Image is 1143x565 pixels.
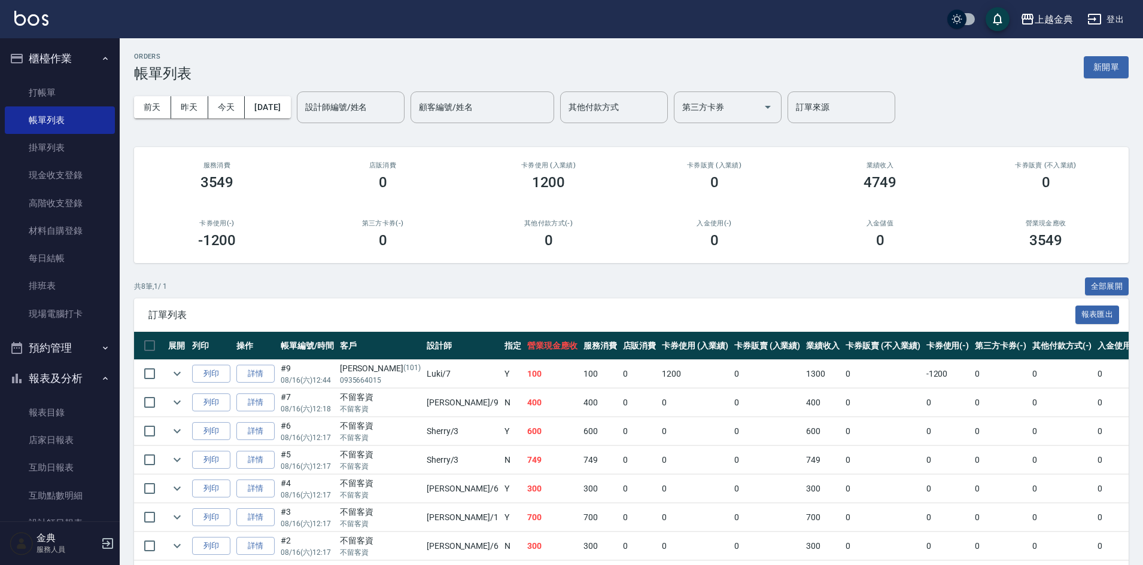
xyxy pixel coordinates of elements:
[923,332,972,360] th: 卡券使用(-)
[731,360,804,388] td: 0
[524,389,580,417] td: 400
[843,389,923,417] td: 0
[620,332,659,360] th: 店販消費
[5,363,115,394] button: 報表及分析
[843,417,923,445] td: 0
[192,480,230,498] button: 列印
[646,161,783,169] h2: 卡券販賣 (入業績)
[659,503,731,532] td: 0
[236,393,275,412] a: 詳情
[803,532,843,560] td: 300
[424,360,501,388] td: Luki /7
[986,7,1010,31] button: save
[281,404,334,414] p: 08/16 (六) 12:18
[1029,475,1095,503] td: 0
[811,161,949,169] h2: 業績收入
[168,393,186,411] button: expand row
[424,417,501,445] td: Sherry /3
[843,475,923,503] td: 0
[580,475,620,503] td: 300
[278,503,337,532] td: #3
[5,79,115,106] a: 打帳單
[580,503,620,532] td: 700
[424,503,501,532] td: [PERSON_NAME] /1
[192,422,230,441] button: 列印
[37,532,98,544] h5: 金典
[340,535,421,547] div: 不留客資
[5,399,115,426] a: 報表目錄
[189,332,233,360] th: 列印
[281,490,334,500] p: 08/16 (六) 12:17
[532,174,566,191] h3: 1200
[545,232,553,249] h3: 0
[501,446,524,474] td: N
[245,96,290,118] button: [DATE]
[424,332,501,360] th: 設計師
[843,360,923,388] td: 0
[977,161,1114,169] h2: 卡券販賣 (不入業績)
[1083,8,1129,30] button: 登出
[379,232,387,249] h3: 0
[758,97,777,117] button: Open
[972,475,1029,503] td: 0
[5,43,115,74] button: 櫃檯作業
[803,332,843,360] th: 業績收入
[337,332,424,360] th: 客戶
[972,332,1029,360] th: 第三方卡券(-)
[843,446,923,474] td: 0
[5,217,115,245] a: 材料自購登錄
[5,300,115,328] a: 現場電腦打卡
[1029,417,1095,445] td: 0
[501,503,524,532] td: Y
[340,547,421,558] p: 不留客資
[168,451,186,469] button: expand row
[646,219,783,227] h2: 入金使用(-)
[281,518,334,529] p: 08/16 (六) 12:17
[340,404,421,414] p: 不留客資
[923,503,972,532] td: 0
[972,532,1029,560] td: 0
[524,417,580,445] td: 600
[340,506,421,518] div: 不留客資
[803,446,843,474] td: 749
[524,532,580,560] td: 300
[524,332,580,360] th: 營業現金應收
[314,161,451,169] h2: 店販消費
[620,417,659,445] td: 0
[134,53,191,60] h2: ORDERS
[278,332,337,360] th: 帳單編號/時間
[803,360,843,388] td: 1300
[524,475,580,503] td: 300
[5,426,115,454] a: 店家日報表
[424,475,501,503] td: [PERSON_NAME] /6
[731,332,804,360] th: 卡券販賣 (入業績)
[424,446,501,474] td: Sherry /3
[811,219,949,227] h2: 入金儲值
[843,532,923,560] td: 0
[1084,56,1129,78] button: 新開單
[580,332,620,360] th: 服務消費
[501,360,524,388] td: Y
[5,106,115,134] a: 帳單列表
[340,391,421,404] div: 不留客資
[659,389,731,417] td: 0
[278,417,337,445] td: #6
[524,360,580,388] td: 100
[480,219,617,227] h2: 其他付款方式(-)
[281,461,334,472] p: 08/16 (六) 12:17
[314,219,451,227] h2: 第三方卡券(-)
[580,360,620,388] td: 100
[659,417,731,445] td: 0
[37,544,98,555] p: 服務人員
[731,503,804,532] td: 0
[1029,389,1095,417] td: 0
[281,547,334,558] p: 08/16 (六) 12:17
[168,537,186,555] button: expand row
[192,365,230,383] button: 列印
[501,532,524,560] td: N
[710,232,719,249] h3: 0
[1029,232,1063,249] h3: 3549
[233,332,278,360] th: 操作
[1035,12,1073,27] div: 上越金典
[168,480,186,497] button: expand row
